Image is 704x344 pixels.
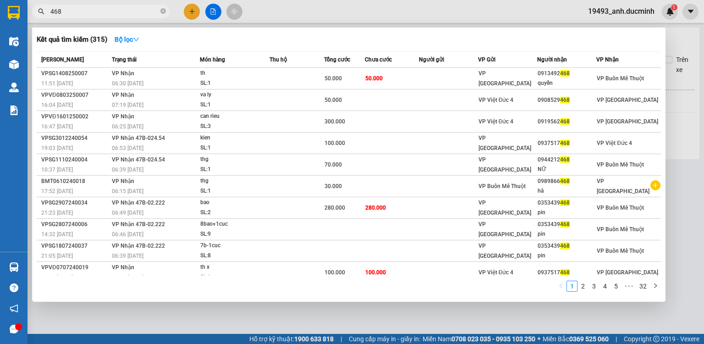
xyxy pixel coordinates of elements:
div: quyền [538,78,596,88]
a: 4 [600,281,610,291]
span: down [133,36,139,43]
div: SL: 1 [200,165,269,175]
div: th x [200,262,269,272]
div: can rieu [200,111,269,122]
div: VPSG3012240054 [41,133,109,143]
span: 100.000 [365,269,386,276]
div: 0944212 [538,155,596,165]
span: VP Nhận [112,264,134,271]
li: 4 [599,281,610,292]
span: 50.000 [324,97,342,103]
span: 300.000 [324,118,345,125]
span: 468 [560,269,570,276]
img: logo-vxr [8,6,20,20]
span: VP Nhận [112,70,134,77]
span: VP [GEOGRAPHIC_DATA] [478,200,531,216]
span: VP Nhận [112,92,134,98]
div: thg [200,176,269,186]
div: hà [538,186,596,196]
div: 8bao+1cuc [200,219,269,229]
span: 06:39 [DATE] [112,166,143,173]
span: 06:30 [DATE] [112,80,143,87]
div: VPVĐ1601250002 [41,112,109,122]
a: 1 [567,281,577,291]
div: th [200,68,269,78]
div: bao [200,198,269,208]
span: VP Việt Đức 4 [478,118,514,125]
a: 3 [589,281,599,291]
div: 0919562 [538,117,596,127]
span: VP Việt Đức 4 [597,140,632,146]
span: VP Nhận 47B-024.54 [112,135,165,141]
span: [PERSON_NAME] [41,56,84,63]
span: VP [GEOGRAPHIC_DATA] [478,70,531,87]
span: ••• [621,281,636,292]
span: VP Nhận 47B-02.222 [112,200,165,206]
span: Chưa cước [365,56,392,63]
span: VP [GEOGRAPHIC_DATA] [597,178,649,194]
span: left [558,283,564,289]
span: VP Nhận [112,178,134,184]
span: 07:19 [DATE] [112,102,143,108]
span: 70.000 [324,161,342,168]
span: VP Nhận 47B-02.222 [112,221,165,227]
div: va ly [200,90,269,100]
div: SL: 2 [200,208,269,218]
img: warehouse-icon [9,83,19,92]
div: 7b-1cuc [200,241,269,251]
span: VP [GEOGRAPHIC_DATA] [597,118,658,125]
span: 16:04 [DATE] [41,102,73,108]
span: Món hàng [200,56,225,63]
li: 32 [636,281,650,292]
span: 19:03 [DATE] [41,145,73,151]
span: 21:05 [DATE] [41,253,73,259]
span: 16:47 [DATE] [41,123,73,130]
div: SL: 1 [200,78,269,89]
li: 5 [610,281,621,292]
img: warehouse-icon [9,60,19,69]
div: 0353439 [538,220,596,229]
div: pin [538,208,596,217]
div: 0908529 [538,95,596,105]
span: Người nhận [537,56,567,63]
span: 468 [560,140,570,146]
span: VP [GEOGRAPHIC_DATA] [478,156,531,173]
span: 14:32 [DATE] [41,231,73,238]
div: SL: 1 [200,100,269,110]
span: message [10,325,18,333]
span: Trạng thái [112,56,137,63]
span: 06:53 [DATE] [112,145,143,151]
button: Bộ lọcdown [107,32,147,47]
span: 06:46 [DATE] [112,231,143,238]
span: VP Việt Đức 4 [478,269,514,276]
div: SL: 8 [200,251,269,261]
span: VP Buôn Mê Thuột [597,161,644,168]
div: VPVĐ0803250007 [41,90,109,100]
span: 100.000 [324,140,345,146]
div: SL: 9 [200,229,269,239]
span: 468 [560,178,570,184]
div: 0989866 [538,177,596,186]
a: 5 [611,281,621,291]
h3: Kết quả tìm kiếm ( 315 ) [37,35,107,44]
span: 468 [560,97,570,103]
button: left [555,281,566,292]
li: 1 [566,281,577,292]
span: VP [GEOGRAPHIC_DATA] [478,135,531,151]
div: VPSG2907240034 [41,198,109,208]
span: close-circle [160,7,166,16]
img: warehouse-icon [9,37,19,46]
span: VP Buôn Mê Thuột [597,248,644,254]
span: 468 [560,70,570,77]
span: VP Buôn Mê Thuột [597,205,644,211]
button: right [650,281,661,292]
span: VP Nhận [596,56,619,63]
span: 06:49 [DATE] [112,210,143,216]
div: SL: 1 [200,186,269,196]
span: Người gửi [419,56,444,63]
span: VP Buôn Mê Thuột [597,226,644,233]
div: kien [200,133,269,143]
a: 32 [637,281,649,291]
span: question-circle [10,283,18,292]
div: VPSG1807240037 [41,241,109,251]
